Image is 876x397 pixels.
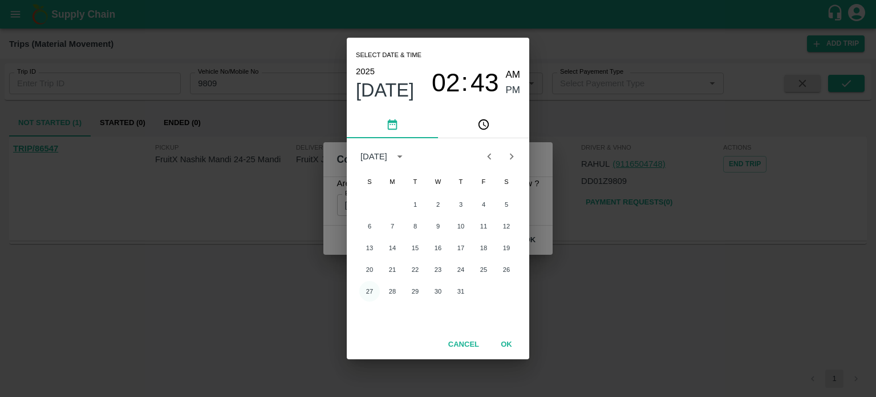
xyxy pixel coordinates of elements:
[356,47,421,64] span: Select date & time
[359,216,380,236] button: 6
[428,238,448,258] button: 16
[359,259,380,280] button: 20
[347,111,438,138] button: pick date
[438,111,529,138] button: pick time
[405,259,425,280] button: 22
[360,150,387,163] div: [DATE]
[405,170,425,193] span: Tuesday
[405,216,425,236] button: 8
[473,170,494,193] span: Friday
[428,170,448,193] span: Wednesday
[428,216,448,236] button: 9
[451,216,471,236] button: 10
[496,170,517,193] span: Saturday
[473,194,494,215] button: 4
[405,194,425,215] button: 1
[382,216,403,236] button: 7
[382,259,403,280] button: 21
[432,68,460,98] span: 02
[428,259,448,280] button: 23
[391,147,409,166] button: calendar view is open, switch to year view
[451,238,471,258] button: 17
[478,146,500,167] button: Previous month
[501,146,522,167] button: Next month
[473,216,494,236] button: 11
[428,194,448,215] button: 2
[496,238,517,258] button: 19
[359,170,380,193] span: Sunday
[473,238,494,258] button: 18
[451,194,471,215] button: 3
[382,170,403,193] span: Monday
[359,238,380,258] button: 13
[471,67,499,98] button: 43
[432,67,460,98] button: 02
[496,194,517,215] button: 5
[405,238,425,258] button: 15
[451,259,471,280] button: 24
[488,335,525,355] button: OK
[444,335,484,355] button: Cancel
[506,67,521,83] button: AM
[451,170,471,193] span: Thursday
[382,281,403,302] button: 28
[356,64,375,79] button: 2025
[405,281,425,302] button: 29
[473,259,494,280] button: 25
[428,281,448,302] button: 30
[496,216,517,236] button: 12
[382,238,403,258] button: 14
[506,83,521,98] button: PM
[461,67,468,98] span: :
[471,68,499,98] span: 43
[451,281,471,302] button: 31
[359,281,380,302] button: 27
[356,79,414,102] button: [DATE]
[496,259,517,280] button: 26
